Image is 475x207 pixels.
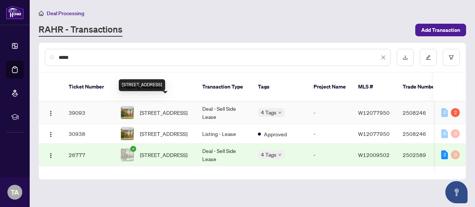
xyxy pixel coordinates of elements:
[119,79,165,91] div: [STREET_ADDRESS]
[45,107,57,118] button: Logo
[443,49,460,66] button: filter
[48,110,54,116] img: Logo
[48,153,54,158] img: Logo
[397,144,449,166] td: 2502589
[441,150,448,159] div: 2
[130,146,136,152] span: check-circle
[451,150,460,159] div: 0
[358,130,390,137] span: W12077950
[397,101,449,124] td: 2508246
[63,101,115,124] td: 39093
[39,11,44,16] span: home
[39,23,122,37] a: RAHR - Transactions
[403,55,408,60] span: download
[420,49,437,66] button: edit
[308,101,352,124] td: -
[397,73,449,101] th: Trade Number
[48,131,54,137] img: Logo
[415,24,466,36] button: Add Transaction
[381,55,386,60] span: close
[196,144,252,166] td: Deal - Sell Side Lease
[47,10,84,17] span: Deal Processing
[445,181,468,203] button: Open asap
[352,73,397,101] th: MLS #
[140,151,187,159] span: [STREET_ADDRESS]
[261,150,276,159] span: 4 Tags
[121,127,134,140] img: thumbnail-img
[45,128,57,140] button: Logo
[115,73,196,101] th: Property Address
[63,144,115,166] td: 26777
[278,153,282,157] span: down
[196,101,252,124] td: Deal - Sell Side Lease
[11,187,19,197] span: TA
[451,129,460,138] div: 0
[121,148,134,161] img: thumbnail-img
[421,24,460,36] span: Add Transaction
[308,124,352,144] td: -
[449,55,454,60] span: filter
[358,151,390,158] span: W12009502
[426,55,431,60] span: edit
[45,149,57,161] button: Logo
[63,73,115,101] th: Ticket Number
[6,6,24,19] img: logo
[196,124,252,144] td: Listing - Lease
[358,109,390,116] span: W12077950
[397,49,414,66] button: download
[278,111,282,114] span: down
[308,144,352,166] td: -
[140,130,187,138] span: [STREET_ADDRESS]
[308,73,352,101] th: Project Name
[397,124,449,144] td: 2508246
[196,73,252,101] th: Transaction Type
[140,108,187,117] span: [STREET_ADDRESS]
[121,106,134,119] img: thumbnail-img
[451,108,460,117] div: 2
[63,124,115,144] td: 30938
[441,129,448,138] div: 0
[252,73,308,101] th: Tags
[261,108,276,117] span: 4 Tags
[264,130,287,138] span: Approved
[441,108,448,117] div: 0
